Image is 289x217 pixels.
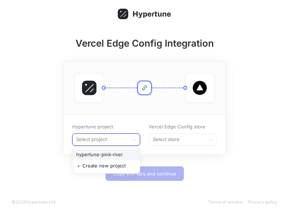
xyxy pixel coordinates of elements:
[105,166,184,181] button: Copy env vars and continue
[149,123,217,131] p: Vercel Edge Config store
[73,149,140,161] div: hypertune-pink-river
[73,160,140,172] div: ＋ Create new project
[51,36,238,50] h1: Vercel Edge Config Integration
[248,199,277,205] a: Privacy policy
[208,199,242,205] a: Terms of service
[113,171,176,176] span: Copy env vars and continue
[12,199,55,205] div: © 2025 Hypertune Ltd
[72,123,140,131] p: Hypertune project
